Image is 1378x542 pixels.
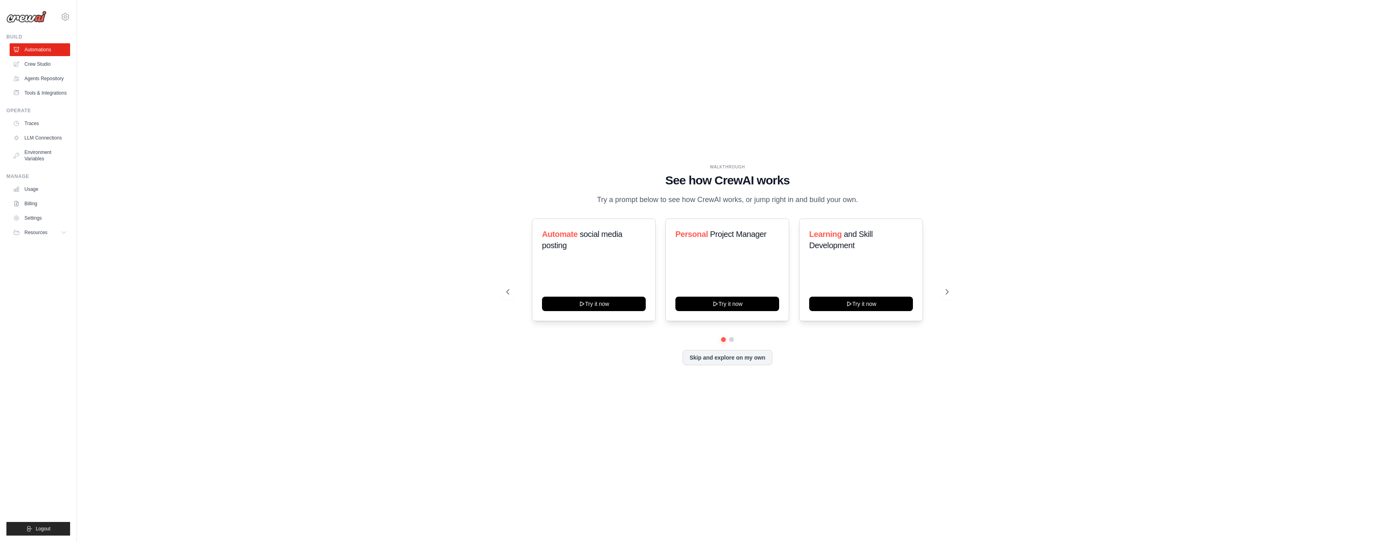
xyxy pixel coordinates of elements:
button: Resources [10,226,70,239]
a: Environment Variables [10,146,70,165]
button: Try it now [542,297,646,311]
span: Resources [24,229,47,236]
a: Automations [10,43,70,56]
a: Agents Repository [10,72,70,85]
span: Project Manager [710,230,767,239]
a: Usage [10,183,70,196]
img: Logo [6,11,46,23]
div: Operate [6,107,70,114]
h1: See how CrewAI works [506,173,949,188]
span: Logout [36,526,50,532]
button: Skip and explore on my own [683,350,772,365]
span: Personal [675,230,708,239]
a: Traces [10,117,70,130]
p: Try a prompt below to see how CrewAI works, or jump right in and build your own. [593,194,862,206]
span: Learning [809,230,842,239]
button: Logout [6,522,70,536]
a: Tools & Integrations [10,87,70,99]
span: social media posting [542,230,623,250]
div: Build [6,34,70,40]
a: LLM Connections [10,131,70,144]
span: and Skill Development [809,230,872,250]
a: Billing [10,197,70,210]
button: Try it now [809,297,913,311]
button: Try it now [675,297,779,311]
div: Manage [6,173,70,180]
span: Automate [542,230,578,239]
a: Crew Studio [10,58,70,71]
div: WALKTHROUGH [506,164,949,170]
a: Settings [10,212,70,224]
